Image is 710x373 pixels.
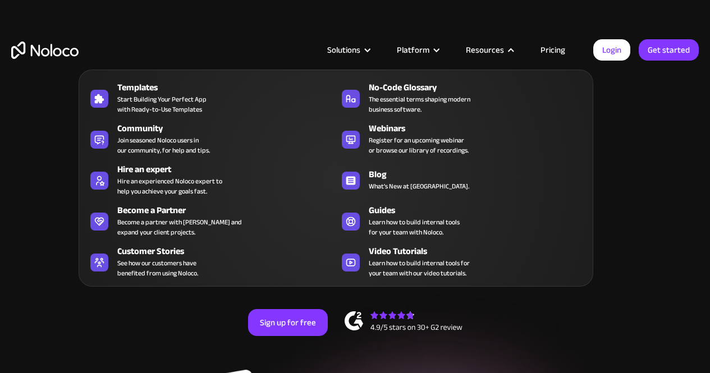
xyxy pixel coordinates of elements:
a: Pricing [526,43,579,57]
div: Hire an experienced Noloco expert to help you achieve your goals fast. [117,176,222,196]
div: No-Code Glossary [369,81,592,94]
div: Become a partner with [PERSON_NAME] and expand your client projects. [117,217,242,237]
div: Resources [452,43,526,57]
a: Login [593,39,630,61]
div: Become a Partner [117,204,341,217]
a: TemplatesStart Building Your Perfect Appwith Ready-to-Use Templates [85,79,336,117]
div: Resources [466,43,504,57]
div: Customer Stories [117,245,341,258]
span: Learn how to build internal tools for your team with our video tutorials. [369,258,470,278]
a: Video TutorialsLearn how to build internal tools foryour team with our video tutorials. [336,242,587,280]
div: Solutions [313,43,383,57]
div: Platform [383,43,452,57]
a: home [11,42,79,59]
a: Hire an expertHire an experienced Noloco expert tohelp you achieve your goals fast. [85,160,336,199]
div: Guides [369,204,592,217]
a: WebinarsRegister for an upcoming webinaror browse our library of recordings. [336,119,587,158]
a: Get started [639,39,699,61]
div: Community [117,122,341,135]
div: Webinars [369,122,592,135]
div: Blog [369,168,592,181]
span: Learn how to build internal tools for your team with Noloco. [369,217,460,237]
a: Customer StoriesSee how our customers havebenefited from using Noloco. [85,242,336,280]
span: See how our customers have benefited from using Noloco. [117,258,198,278]
h1: Custom No-Code Business Apps Platform [11,112,699,121]
span: Start Building Your Perfect App with Ready-to-Use Templates [117,94,207,114]
a: BlogWhat's New at [GEOGRAPHIC_DATA]. [336,160,587,199]
span: Register for an upcoming webinar or browse our library of recordings. [369,135,469,155]
span: Join seasoned Noloco users in our community, for help and tips. [117,135,210,155]
div: Solutions [327,43,360,57]
a: Become a PartnerBecome a partner with [PERSON_NAME] andexpand your client projects. [85,201,336,240]
div: Video Tutorials [369,245,592,258]
nav: Resources [79,54,593,287]
a: CommunityJoin seasoned Noloco users inour community, for help and tips. [85,119,336,158]
a: GuidesLearn how to build internal toolsfor your team with Noloco. [336,201,587,240]
div: Platform [397,43,429,57]
div: Hire an expert [117,163,341,176]
a: No-Code GlossaryThe essential terms shaping modernbusiness software. [336,79,587,117]
h2: Business Apps for Teams [11,132,699,222]
span: What's New at [GEOGRAPHIC_DATA]. [369,181,469,191]
span: The essential terms shaping modern business software. [369,94,470,114]
a: Sign up for free [248,309,328,336]
div: Templates [117,81,341,94]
